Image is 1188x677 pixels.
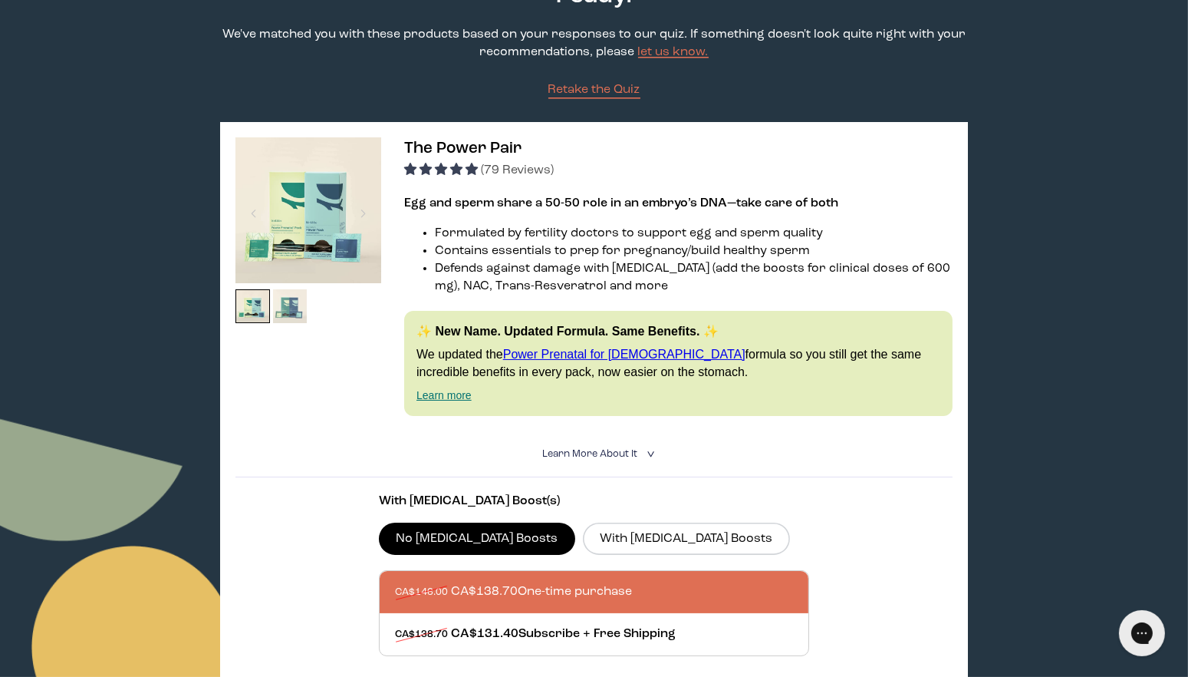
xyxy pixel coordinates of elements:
[642,450,657,458] i: <
[416,346,940,381] p: We updated the formula so you still get the same incredible benefits in every pack, now easier on...
[435,225,953,243] li: Formulated by fertility doctors to support egg and sperm quality
[638,46,709,58] a: let us know.
[435,243,953,260] li: Contains essentials to prep for pregnancy/build healthy sperm
[503,348,745,361] a: Power Prenatal for [DEMOGRAPHIC_DATA]
[1111,605,1173,662] iframe: Gorgias live chat messenger
[548,81,640,99] a: Retake the Quiz
[416,389,472,401] a: Learn more
[220,26,968,61] p: We've matched you with these products based on your responses to our quiz. If something doesn't l...
[543,447,646,461] summary: Learn More About it <
[404,197,838,210] strong: Egg and sperm share a 50-50 role in an embryo’s DNA—take care of both
[273,289,308,324] img: thumbnail image
[235,137,381,283] img: thumbnail image
[235,289,270,324] img: thumbnail image
[379,493,809,510] p: With [MEDICAL_DATA] Boost(s)
[583,523,790,555] label: With [MEDICAL_DATA] Boosts
[548,84,640,96] span: Retake the Quiz
[416,325,719,338] strong: ✨ New Name. Updated Formula. Same Benefits. ✨
[404,164,481,177] span: 4.92 stars
[435,260,953,296] li: Defends against damage with [MEDICAL_DATA] (add the boosts for clinical doses of 600 mg), NAC, Tr...
[404,140,522,157] span: The Power Pair
[543,449,638,459] span: Learn More About it
[379,523,575,555] label: No [MEDICAL_DATA] Boosts
[481,164,554,177] span: (79 Reviews)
